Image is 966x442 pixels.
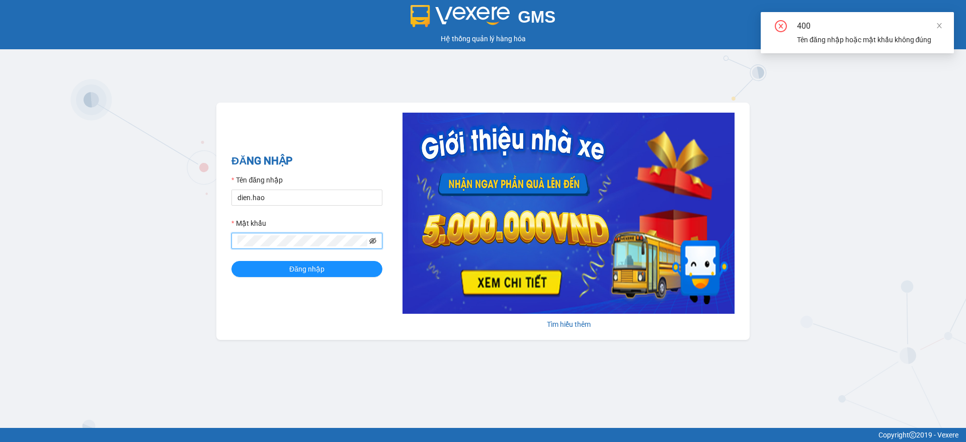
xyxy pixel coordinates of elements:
[909,431,916,438] span: copyright
[289,263,325,275] span: Đăng nhập
[231,153,382,169] h2: ĐĂNG NHẬP
[797,34,942,45] div: Tên đăng nhập hoặc mật khẩu không đúng
[231,218,266,229] label: Mật khẩu
[237,235,367,246] input: Mật khẩu
[3,33,963,44] div: Hệ thống quản lý hàng hóa
[936,22,943,29] span: close
[231,190,382,206] input: Tên đăng nhập
[403,319,735,330] div: Tìm hiểu thêm
[411,5,510,27] img: logo 2
[231,174,283,186] label: Tên đăng nhập
[231,261,382,277] button: Đăng nhập
[797,20,942,32] div: 400
[411,15,556,23] a: GMS
[775,20,787,34] span: close-circle
[8,429,958,440] div: Copyright 2019 - Vexere
[369,237,376,244] span: eye-invisible
[518,8,555,26] span: GMS
[403,113,735,314] img: banner-0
